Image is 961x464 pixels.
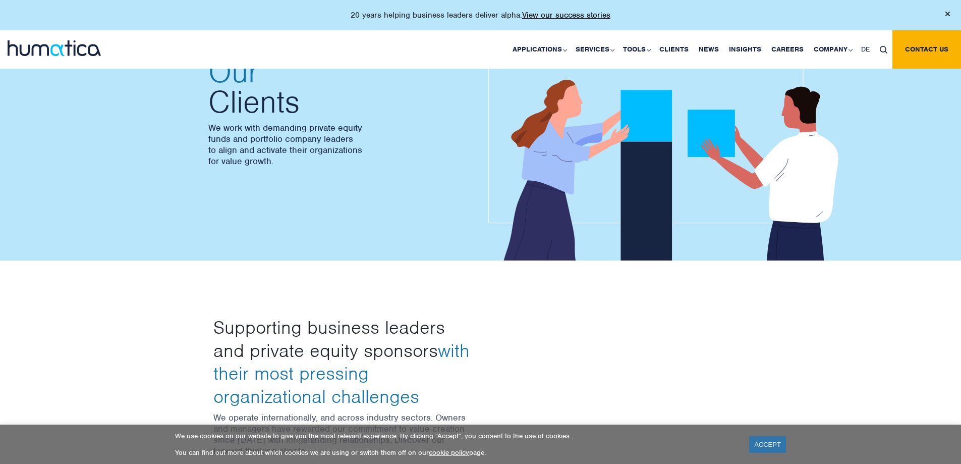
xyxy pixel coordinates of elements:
span: Our [208,57,471,87]
img: search_icon [880,46,887,54]
img: logo [8,40,101,56]
a: Applications [507,30,571,69]
a: Careers [766,30,809,69]
a: DE [856,30,875,69]
p: We work with demanding private equity funds and portfolio company leaders to align and activate t... [208,122,471,167]
a: News [694,30,724,69]
span: DE [861,45,870,54]
a: Insights [724,30,766,69]
p: We operate internationally, and across industry sectors. Owners and managers have rewarded our co... [213,412,473,456]
a: ACCEPT [749,436,786,453]
a: Services [571,30,618,69]
p: 20 years helping business leaders deliver alpha. [351,10,610,20]
p: We use cookies on our website to give you the most relevant experience. By clicking “Accept”, you... [175,432,737,440]
p: You can find out more about which cookies we are using or switch them off on our page. [175,448,737,457]
h2: Clients [208,57,471,117]
span: with their most pressing organizational challenges [213,339,470,408]
img: about_banner1 [488,30,852,263]
h3: Supporting business leaders and private equity sponsors [213,316,473,408]
a: cookie policy [429,448,469,457]
a: Contact us [892,30,961,69]
a: Tools [618,30,654,69]
a: Company [809,30,856,69]
a: Clients [654,30,694,69]
a: View our success stories [522,10,610,20]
